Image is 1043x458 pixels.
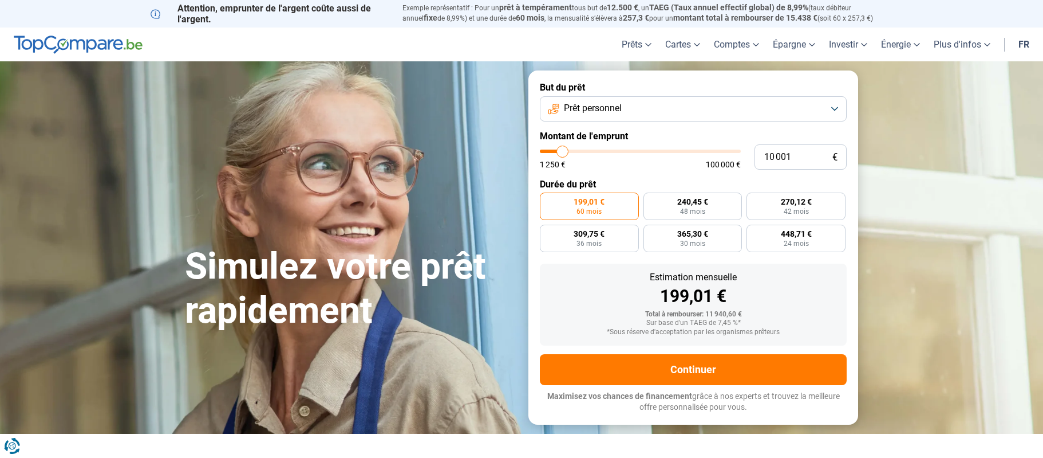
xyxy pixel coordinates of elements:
span: 257,3 € [623,13,649,22]
a: fr [1012,28,1036,61]
span: montant total à rembourser de 15.438 € [673,13,817,22]
span: 60 mois [576,208,602,215]
span: 12.500 € [607,3,638,12]
button: Continuer [540,354,847,385]
div: Estimation mensuelle [549,273,837,282]
a: Énergie [874,28,927,61]
span: 448,71 € [781,230,812,238]
span: 309,75 € [574,230,605,238]
div: 199,01 € [549,288,837,305]
span: TAEG (Taux annuel effectif global) de 8,99% [649,3,808,12]
a: Investir [822,28,874,61]
span: 24 mois [784,240,809,247]
span: 42 mois [784,208,809,215]
span: 36 mois [576,240,602,247]
span: prêt à tempérament [499,3,572,12]
div: Sur base d'un TAEG de 7,45 %* [549,319,837,327]
span: 100 000 € [706,161,741,169]
span: 240,45 € [677,198,708,206]
span: 270,12 € [781,198,812,206]
label: Montant de l'emprunt [540,131,847,142]
label: But du prêt [540,82,847,93]
span: 30 mois [680,240,705,247]
a: Épargne [766,28,822,61]
span: Maximisez vos chances de financement [547,392,692,401]
span: 199,01 € [574,198,605,206]
h1: Simulez votre prêt rapidement [185,245,515,333]
span: 60 mois [516,13,544,22]
a: Comptes [707,28,766,61]
label: Durée du prêt [540,179,847,190]
p: grâce à nos experts et trouvez la meilleure offre personnalisée pour vous. [540,391,847,413]
span: 1 250 € [540,161,566,169]
a: Cartes [658,28,707,61]
span: 48 mois [680,208,705,215]
div: Total à rembourser: 11 940,60 € [549,311,837,319]
img: TopCompare [14,36,143,54]
span: Prêt personnel [564,102,622,115]
a: Plus d'infos [927,28,997,61]
div: *Sous réserve d'acceptation par les organismes prêteurs [549,328,837,336]
button: Prêt personnel [540,96,847,122]
p: Attention, emprunter de l'argent coûte aussi de l'argent. [151,3,389,25]
span: fixe [424,13,437,22]
a: Prêts [615,28,658,61]
span: € [832,152,837,162]
span: 365,30 € [677,230,708,238]
p: Exemple représentatif : Pour un tous but de , un (taux débiteur annuel de 8,99%) et une durée de ... [402,3,892,24]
